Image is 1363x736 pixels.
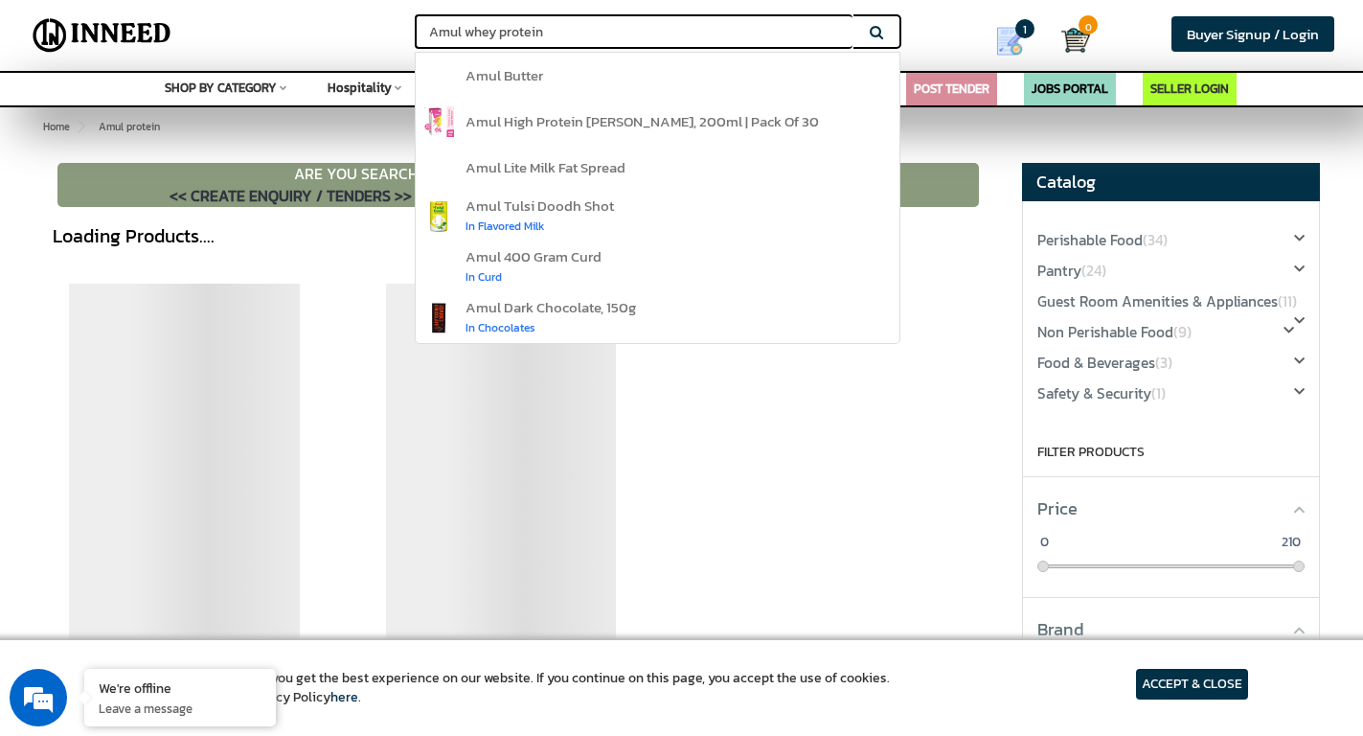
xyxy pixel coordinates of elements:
div: FILTER PRODUCTS [1037,443,1305,462]
span: (3) [1155,352,1172,374]
div: Brand [1037,598,1305,642]
span: amul lite milk fat spread [466,156,625,178]
span: (1) [1151,382,1166,404]
span: 210 [1279,532,1304,553]
span: Catalog [1036,169,1096,195]
span: Amul protein [85,119,160,134]
span: amul tulsi doodh shot [466,195,614,217]
span: 0 [1079,15,1098,34]
a: Pantry(24) [1037,262,1106,282]
a: Perishable Food(34) [1037,231,1168,251]
a: my Quotes 1 [972,19,1060,63]
p: Leave a message [99,700,261,717]
span: Perishable Food [1037,229,1168,251]
span: (11) [1278,290,1297,312]
div: Leave a message [100,107,322,132]
span: SHOP BY CATEGORY [165,79,277,97]
span: << CREATE ENQUIRY / TENDERS >> [170,184,412,207]
a: Buyer Signup / Login [1171,16,1334,52]
span: (34) [1143,229,1168,251]
div: Loading Products.... [43,217,215,255]
a: amul butter [416,53,899,99]
a: amul lite milk fat spread [416,145,899,191]
div: Minimize live chat window [314,10,360,56]
div: We're offline [99,678,261,697]
span: (9) [1173,321,1192,343]
span: Hospitality [328,79,392,97]
a: amul high protein [PERSON_NAME], 200ml | pack of 30 [416,99,899,145]
span: (24) [1081,260,1106,282]
a: POST TENDER [914,80,989,98]
div: Price [1037,477,1305,521]
span: > [77,119,82,134]
span: Safety & Security [1037,382,1166,404]
span: amul dark chocolate, 150g [466,296,636,318]
a: JOBS PORTAL [1032,80,1108,98]
a: Safety & Security(1) [1037,384,1166,404]
div: in flavored milk [466,215,614,234]
a: amul 400 gram curdin curd [416,241,899,292]
a: here [330,687,358,707]
a: Home [39,115,74,138]
article: We use cookies to ensure you get the best experience on our website. If you continue on this page... [115,669,890,707]
img: Cart [1061,26,1090,55]
img: salesiqlogo_leal7QplfZFryJ6FIlVepeu7OftD7mt8q6exU6-34PB8prfIgodN67KcxXM9Y7JQ_.png [132,503,146,515]
span: 1 [1015,19,1034,38]
span: Food & Beverages [1037,352,1172,374]
span: amul high protein [PERSON_NAME], 200ml | pack of 30 [466,110,819,132]
em: Driven by SalesIQ [150,502,243,516]
a: amul dark chocolate, 150gin chocolates [416,292,899,343]
span: 0 [1037,532,1052,553]
a: Food & Beverages(3) [1037,354,1172,374]
span: > [85,115,95,138]
input: Search for Brands, Products, Sellers, Manufacturers... [415,14,852,49]
textarea: Type your message and click 'Submit' [10,523,365,590]
article: ACCEPT & CLOSE [1136,669,1248,700]
a: << CREATE ENQUIRY / TENDERS >> [170,184,416,207]
img: Show My Quotes [995,27,1024,56]
img: logo_Zg8I0qSkbAqR2WFHt3p6CTuqpyXMFPubPcD2OT02zFN43Cy9FUNNG3NEPhM_Q1qe_.png [33,115,80,126]
a: Non Perishable Food(9) [1037,323,1192,343]
img: Inneed.Market [26,11,178,59]
a: Cart 0 [1061,19,1075,61]
a: amul tulsi doodh shotin flavored milk [416,191,899,241]
span: Pantry [1037,260,1106,282]
div: in curd [466,265,602,285]
span: Guest Room Amenities & Appliances [1037,290,1297,312]
div: in chocolates [466,316,636,335]
em: Submit [281,590,348,616]
p: ARE YOU SEARCHING PRODUCTS / SELLERS FOR THE CATEGORY? POST YOUR REQUIREMENT AND GET PRICE QUOTAT... [57,163,979,207]
span: Non Perishable Food [1037,321,1192,343]
a: SELLER LOGIN [1150,80,1229,98]
span: We are offline. Please leave us a message. [40,241,334,435]
span: amul 400 gram curd [466,245,602,267]
a: Guest Room Amenities & Appliances(11) [1037,292,1297,312]
span: Buyer Signup / Login [1187,23,1319,45]
span: amul butter [466,64,543,86]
